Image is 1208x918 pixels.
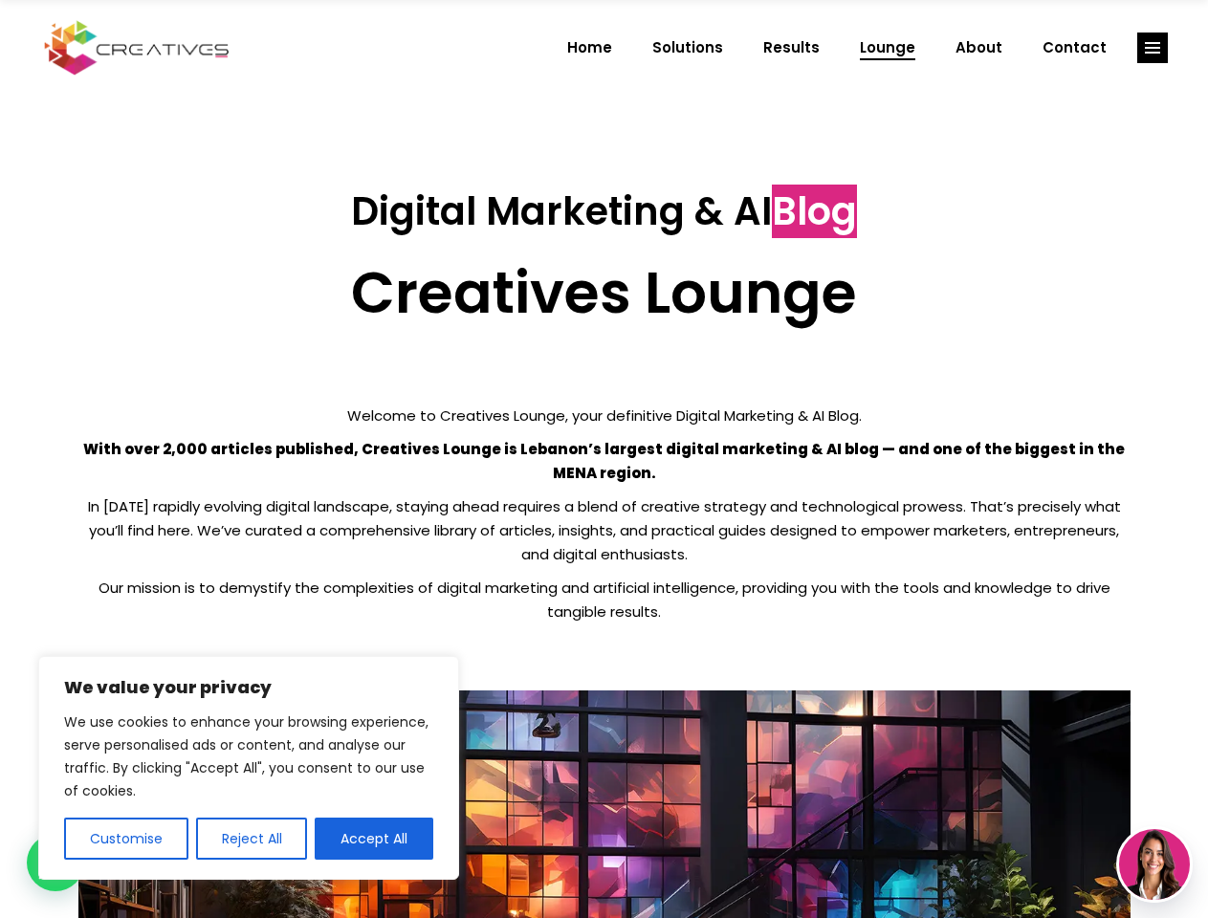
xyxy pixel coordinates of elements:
[315,818,433,860] button: Accept All
[64,676,433,699] p: We value your privacy
[83,439,1125,483] strong: With over 2,000 articles published, Creatives Lounge is Lebanon’s largest digital marketing & AI ...
[935,23,1022,73] a: About
[64,818,188,860] button: Customise
[652,23,723,73] span: Solutions
[547,23,632,73] a: Home
[64,710,433,802] p: We use cookies to enhance your browsing experience, serve personalised ads or content, and analys...
[78,494,1131,566] p: In [DATE] rapidly evolving digital landscape, staying ahead requires a blend of creative strategy...
[632,23,743,73] a: Solutions
[78,258,1131,327] h2: Creatives Lounge
[78,404,1131,427] p: Welcome to Creatives Lounge, your definitive Digital Marketing & AI Blog.
[1022,23,1127,73] a: Contact
[1137,33,1168,63] a: link
[743,23,840,73] a: Results
[772,185,857,238] span: Blog
[567,23,612,73] span: Home
[1043,23,1107,73] span: Contact
[840,23,935,73] a: Lounge
[27,834,84,891] div: WhatsApp contact
[763,23,820,73] span: Results
[860,23,915,73] span: Lounge
[78,576,1131,623] p: Our mission is to demystify the complexities of digital marketing and artificial intelligence, pr...
[955,23,1002,73] span: About
[78,188,1131,234] h3: Digital Marketing & AI
[40,18,233,77] img: Creatives
[196,818,308,860] button: Reject All
[1119,829,1190,900] img: agent
[38,656,459,880] div: We value your privacy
